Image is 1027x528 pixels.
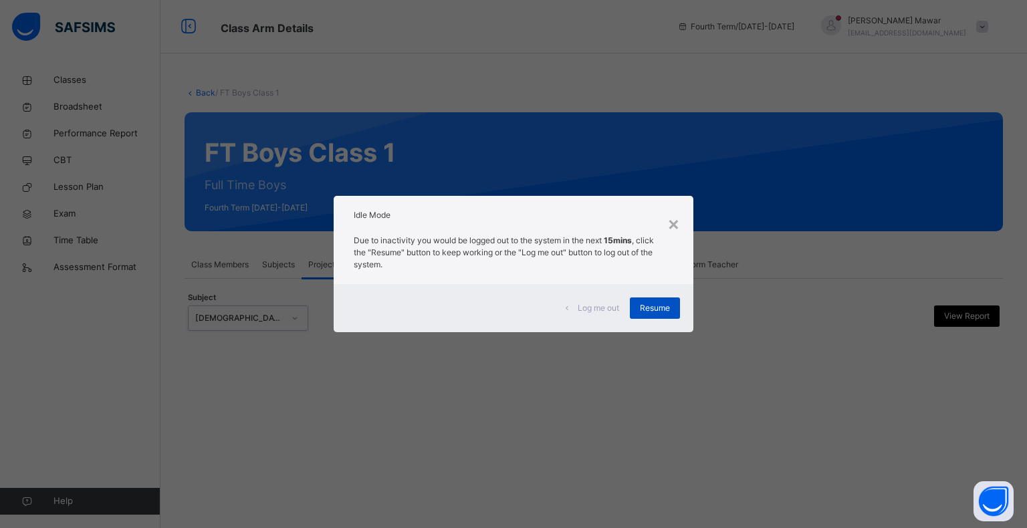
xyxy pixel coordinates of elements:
span: Log me out [578,302,619,314]
h2: Idle Mode [354,209,673,221]
span: Resume [640,302,670,314]
strong: 15mins [604,235,632,245]
button: Open asap [974,481,1014,521]
p: Due to inactivity you would be logged out to the system in the next , click the "Resume" button t... [354,235,673,271]
div: × [667,209,680,237]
